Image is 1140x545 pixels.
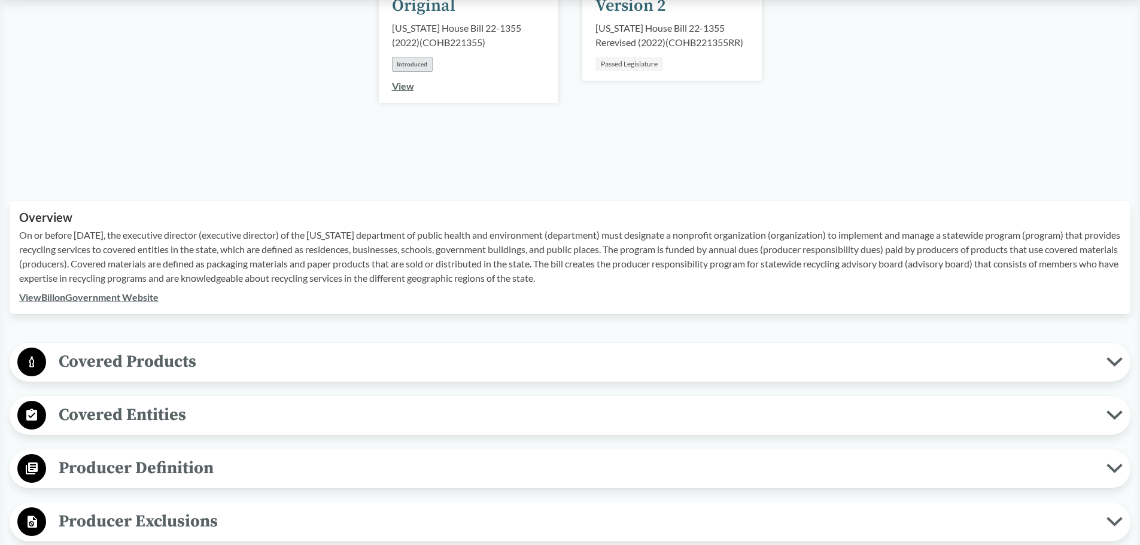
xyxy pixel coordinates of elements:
[19,211,1121,224] h2: Overview
[46,455,1106,482] span: Producer Definition
[19,228,1121,285] p: On or before [DATE], the executive director (executive director) of the [US_STATE] department of ...
[14,507,1126,537] button: Producer Exclusions
[46,348,1106,375] span: Covered Products
[392,21,545,50] div: [US_STATE] House Bill 22-1355 (2022) ( COHB221355 )
[595,57,663,71] div: Passed Legislature
[46,401,1106,428] span: Covered Entities
[392,80,414,92] a: View
[19,291,159,303] a: ViewBillonGovernment Website
[14,453,1126,484] button: Producer Definition
[14,347,1126,377] button: Covered Products
[14,400,1126,431] button: Covered Entities
[46,508,1106,535] span: Producer Exclusions
[392,57,433,72] div: Introduced
[595,21,749,50] div: [US_STATE] House Bill 22-1355 Rerevised (2022) ( COHB221355RR )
